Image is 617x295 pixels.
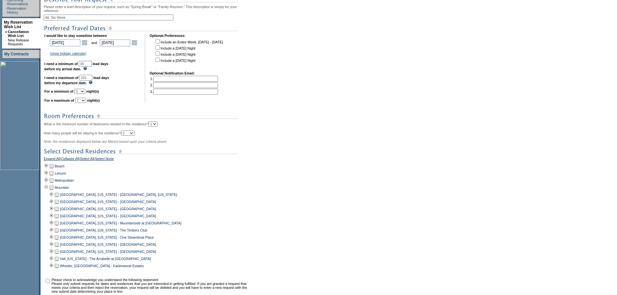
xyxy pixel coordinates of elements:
[55,186,69,189] a: Mountain
[60,207,156,211] a: [GEOGRAPHIC_DATA], [US_STATE] - [GEOGRAPHIC_DATA]
[55,171,66,175] a: Leisure
[150,89,218,95] td: 3.
[83,67,87,70] img: questionMark_lightBlue.gif
[150,34,186,38] b: Optional Preferences:
[60,193,177,197] a: [GEOGRAPHIC_DATA], [US_STATE] - [GEOGRAPHIC_DATA], [US_STATE]
[80,157,94,163] a: Select All
[44,98,74,102] b: For a maximum of
[44,76,109,85] b: lead days before my departure date.
[150,82,218,88] td: 2.
[44,76,78,80] b: I need a maximum of
[44,62,78,66] b: I need a minimum of
[44,157,60,163] a: Expand All
[5,38,7,46] td: ·
[81,39,88,46] a: Open the calendar popup.
[44,89,73,93] b: For a minimum of
[55,164,64,168] a: Beach
[51,278,249,293] td: Please check to acknowledge you understand the following statement: Please only submit requests f...
[4,20,33,29] a: My Reservation Wish List
[50,51,86,55] a: (show holiday calendar)
[8,38,29,46] a: New Release Requests
[95,157,114,163] a: Select None
[61,157,79,163] a: Collapse All
[86,89,99,93] b: night(s)
[44,62,109,71] b: lead days before my arrival date.
[44,140,166,143] span: Note: the residences displayed below are filtered based upon your criteria above
[60,264,144,268] a: Whistler, [GEOGRAPHIC_DATA] - Kadenwood Estates
[8,30,29,38] a: Cancellation Wish List
[89,81,93,84] img: questionMark_lightBlue.gif
[60,228,147,232] a: [GEOGRAPHIC_DATA], [US_STATE] - The Timbers Club
[90,38,98,47] td: and
[5,30,7,34] b: »
[150,76,218,82] td: 1.
[60,200,156,204] a: [GEOGRAPHIC_DATA], [US_STATE] - [GEOGRAPHIC_DATA]
[44,157,249,163] div: | | |
[60,257,151,261] a: Vail, [US_STATE] - The Arrabelle at [GEOGRAPHIC_DATA]
[55,178,74,182] a: Metropolitan
[44,112,238,120] img: subTtlRoomPreferences.gif
[100,40,130,46] input: Date format: M/D/Y. Shortcut keys: [T] for Today. [UP] or [.] for Next Day. [DOWN] or [,] for Pre...
[60,250,156,254] a: [GEOGRAPHIC_DATA], [US_STATE] - [GEOGRAPHIC_DATA]
[60,243,156,246] a: [GEOGRAPHIC_DATA], [US_STATE] - [GEOGRAPHIC_DATA]
[150,71,195,75] b: Optional Notification Email:
[4,52,29,56] a: My Contracts
[87,98,100,102] b: night(s)
[60,235,154,239] a: [GEOGRAPHIC_DATA], [US_STATE] - One Steamboat Place
[7,6,26,14] a: Reservation History
[50,40,80,46] input: Date format: M/D/Y. Shortcut keys: [T] for Today. [UP] or [.] for Next Day. [DOWN] or [,] for Pre...
[44,34,107,38] b: I would like to stay sometime between
[154,38,223,67] td: Include an Entire Week, [DATE] - [DATE] Include a [DATE] Night Include a [DATE] Night Include a [...
[131,39,138,46] a: Open the calendar popup.
[60,221,181,225] a: [GEOGRAPHIC_DATA], [US_STATE] - Mountainside at [GEOGRAPHIC_DATA]
[60,214,156,218] a: [GEOGRAPHIC_DATA], [US_STATE] - [GEOGRAPHIC_DATA]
